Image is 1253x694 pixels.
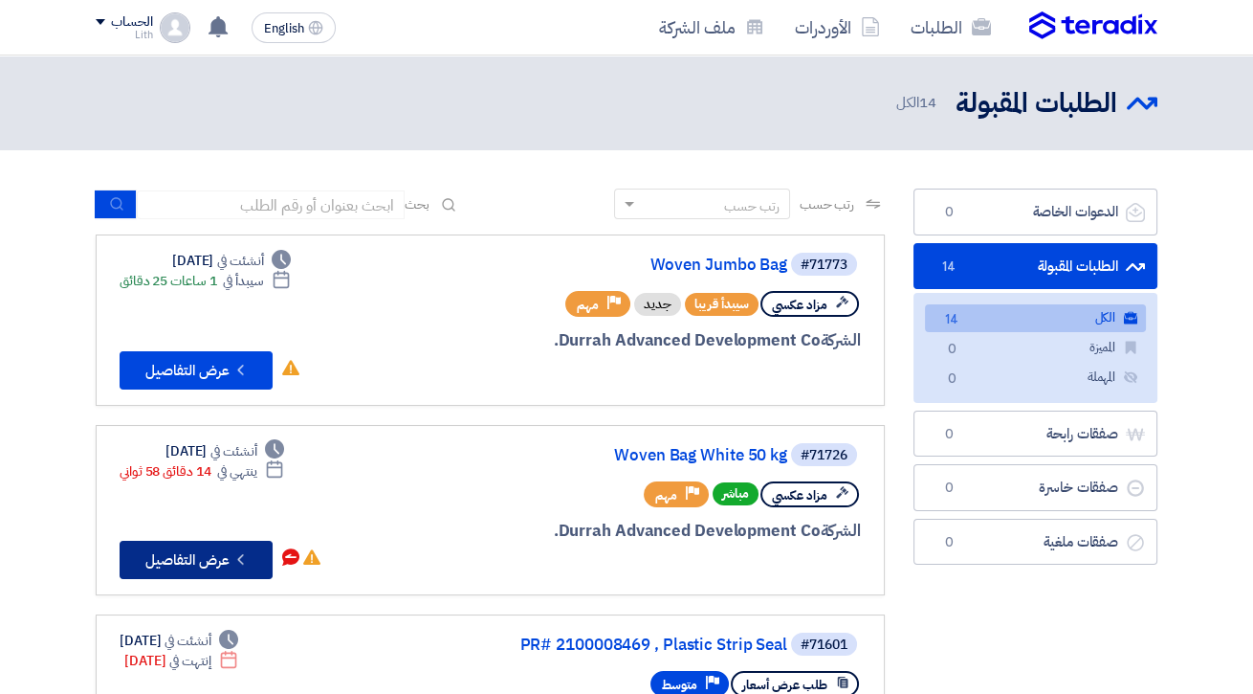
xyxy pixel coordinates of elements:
[956,85,1117,123] h2: الطلبات المقبولة
[713,482,758,505] span: مباشر
[137,190,405,219] input: ابحث بعنوان أو رقم الطلب
[913,519,1157,566] a: صفقات ملغية0
[124,651,238,671] div: [DATE]
[111,14,152,31] div: الحساب
[913,464,1157,511] a: صفقات خاسرة0
[913,189,1157,235] a: الدعوات الخاصة0
[160,12,190,43] img: profile_test.png
[405,637,787,654] a: PR# 2100008469 , Plastic Strip Seal
[940,340,963,360] span: 0
[577,296,599,314] span: مهم
[780,5,895,50] a: الأوردرات
[801,449,847,462] div: #71726
[401,328,861,353] div: Durrah Advanced Development Co.
[820,328,861,352] span: الشركة
[96,30,152,40] div: Lith
[655,486,677,504] span: مهم
[937,533,960,552] span: 0
[925,364,1146,392] a: المهملة
[165,441,284,461] div: [DATE]
[724,196,780,216] div: رتب حسب
[1029,11,1157,40] img: Teradix logo
[925,304,1146,332] a: الكل
[120,461,160,481] span: 58 ثواني
[685,293,758,316] span: سيبدأ قريبا
[252,12,336,43] button: English
[940,310,963,330] span: 14
[223,271,263,291] span: سيبدأ في
[913,411,1157,458] a: صفقات رابحة0
[937,425,960,444] span: 0
[120,351,273,390] button: عرض التفاصيل
[405,194,429,214] span: بحث
[634,293,681,316] div: جديد
[801,258,847,272] div: #71773
[662,676,697,694] span: متوسط
[820,519,861,543] span: الشركة
[937,203,960,222] span: 0
[165,631,210,651] span: أنشئت في
[896,92,940,114] span: الكل
[937,257,960,277] span: 14
[120,631,238,651] div: [DATE]
[120,541,273,579] button: عرض التفاصيل
[937,479,960,498] span: 0
[217,461,256,481] span: ينتهي في
[169,651,210,671] span: إنتهت في
[919,92,936,113] span: 14
[120,271,167,291] span: 25 دقائق
[210,441,256,461] span: أنشئت في
[772,486,827,504] span: مزاد عكسي
[163,461,210,481] span: 14 دقائق
[405,257,787,274] a: Woven Jumbo Bag
[895,5,1006,50] a: الطلبات
[913,243,1157,290] a: الطلبات المقبولة14
[264,22,304,35] span: English
[801,638,847,652] div: #71601
[405,447,787,464] a: Woven Bag White 50 kg
[800,194,854,214] span: رتب حسب
[940,369,963,390] span: 0
[172,251,291,271] div: [DATE]
[644,5,780,50] a: ملف الشركة
[772,296,827,314] span: مزاد عكسي
[170,271,216,291] span: 1 ساعات
[401,519,861,544] div: Durrah Advanced Development Co.
[742,676,827,694] span: طلب عرض أسعار
[217,251,263,271] span: أنشئت في
[925,334,1146,362] a: المميزة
